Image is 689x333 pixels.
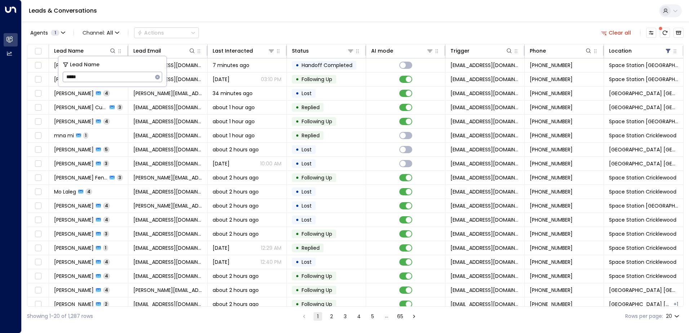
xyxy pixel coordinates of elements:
span: 4 [103,259,110,265]
span: Space Station Cricklewood [609,132,676,139]
span: Space Station St Johns Wood [609,104,678,111]
span: Muhammad Bilal [54,258,94,266]
span: Toggle select row [34,89,43,98]
span: Lost [302,258,312,266]
span: 2 [103,301,109,307]
span: Lost [302,188,312,195]
span: leads@space-station.co.uk [450,202,519,209]
span: zakia.fenany@gmail.com [133,174,202,181]
span: 4 [103,118,110,124]
span: Wayne Howe [54,272,94,280]
span: leads@space-station.co.uk [450,258,519,266]
span: leads@space-station.co.uk [450,62,519,69]
div: AI mode [371,46,434,55]
div: 20 [666,311,681,321]
span: Following Up [302,287,332,294]
span: +447990607291 [530,104,573,111]
span: Toggle select row [34,103,43,112]
div: Button group with a nested menu [134,27,199,38]
span: Toggle select row [34,286,43,295]
button: Archived Leads [674,28,684,38]
span: Toggle select row [34,145,43,154]
span: 5 [103,146,110,152]
div: • [295,101,299,114]
span: 1 [83,132,88,138]
div: Lead Name [54,46,116,55]
div: • [295,129,299,142]
span: There are new threads available. Refresh the grid to view the latest updates. [660,28,670,38]
div: Location [609,46,672,55]
div: Lead Email [133,46,161,55]
span: Lost [302,216,312,223]
span: Replied [302,132,320,139]
div: Status [292,46,354,55]
span: Lost [302,160,312,167]
span: Toggle select row [34,173,43,182]
span: Space Station Cricklewood [609,272,676,280]
a: Leads & Conversations [29,6,97,15]
span: +447714199000 [530,174,573,181]
span: Hirose Kasuya [54,301,94,308]
span: Toggle select row [34,159,43,168]
div: • [295,157,299,170]
span: 1 [51,30,59,36]
span: about 2 hours ago [213,301,259,308]
span: +448325578147 [530,216,573,223]
div: • [295,87,299,99]
div: Space Station Kilburn [674,301,678,308]
span: +447460646896 [530,244,573,252]
button: Go to page 5 [368,312,377,321]
span: Toggle select row [34,61,43,70]
span: about 2 hours ago [213,272,259,280]
span: Space Station Swiss Cottage [609,76,678,83]
span: leads@space-station.co.uk [450,76,519,83]
span: Benedict Yao [54,76,94,83]
div: Last Interacted [213,46,253,55]
span: leanne.justin@btinternet.com [133,202,202,209]
p: 12:29 AM [261,244,281,252]
div: Lead Email [133,46,196,55]
span: benedictyao@outlook.com [133,76,202,83]
button: Go to page 65 [396,312,405,321]
span: Toggle select row [34,258,43,267]
span: Following Up [302,272,332,280]
span: Following Up [302,301,332,308]
span: Lost [302,202,312,209]
span: leads@space-station.co.uk [450,132,519,139]
span: okenyijennifer@gmail.com [133,118,202,125]
div: • [295,115,299,128]
span: Agents [30,30,48,35]
span: +447000000000 [530,146,573,153]
span: about 2 hours ago [213,202,259,209]
span: Toggle select row [34,117,43,126]
span: mna mi [54,132,74,139]
div: • [295,284,299,296]
span: +447823435468 [530,301,573,308]
div: AI mode [371,46,393,55]
span: Space Station Cricklewood [609,258,676,266]
div: … [382,312,391,321]
span: Sara Aljaf [54,287,94,294]
div: Location [609,46,632,55]
nav: pagination navigation [299,312,419,321]
span: Space Station Cricklewood [609,230,676,237]
span: Space Station St Johns Wood [609,160,678,167]
span: benedictyao@outlook.com [133,62,202,69]
span: +447393586609 [530,188,573,195]
span: Space Station Cricklewood [609,216,676,223]
span: 4 [103,203,110,209]
div: Lead Name [54,46,84,55]
span: about 1 hour ago [213,104,255,111]
span: sara.aljaf@hotmail.com [133,287,202,294]
span: +447495853592 [530,76,573,83]
span: Space Station Cricklewood [609,244,676,252]
div: Actions [137,30,164,36]
span: 4 [103,90,110,96]
span: leads@space-station.co.uk [450,146,519,153]
span: Space Station St Johns Wood [609,287,678,294]
span: Safet Cunaku [54,104,107,111]
span: Space Station St Johns Wood [609,146,678,153]
span: Muhammad Bilal [54,244,94,252]
span: Lost [302,146,312,153]
span: Aug 07, 2025 [213,258,230,266]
